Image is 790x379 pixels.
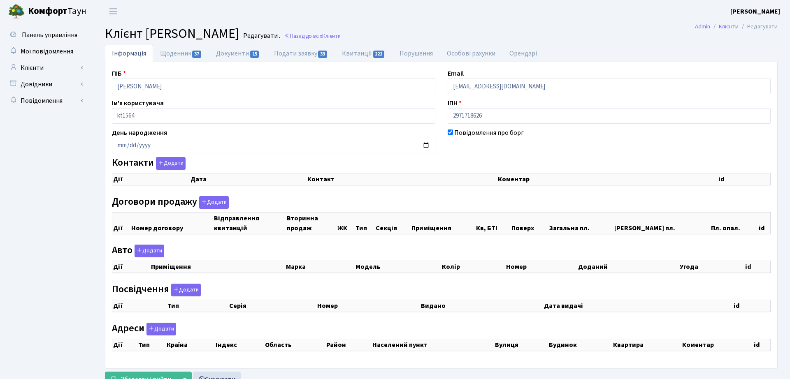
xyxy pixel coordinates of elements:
[548,339,612,351] th: Будинок
[454,128,524,138] label: Повідомлення про борг
[284,32,341,40] a: Назад до всіхКлієнти
[448,98,462,108] label: ІПН
[683,18,790,35] nav: breadcrumb
[137,339,166,351] th: Тип
[612,339,681,351] th: Квартира
[286,212,337,234] th: Вторинна продаж
[103,5,123,18] button: Переключити навігацію
[511,212,548,234] th: Поверх
[242,32,280,40] small: Редагувати .
[112,157,186,170] label: Контакти
[4,60,86,76] a: Клієнти
[215,339,265,351] th: Індекс
[753,339,770,351] th: id
[167,300,228,312] th: Тип
[4,43,86,60] a: Мої повідомлення
[153,45,209,62] a: Щоденник
[112,173,190,185] th: Дії
[112,196,229,209] label: Договори продажу
[744,261,770,273] th: id
[112,98,164,108] label: Ім'я користувача
[169,282,201,296] a: Додати
[420,300,543,312] th: Видано
[497,173,718,185] th: Коментар
[28,5,67,18] b: Комфорт
[267,45,335,62] a: Подати заявку
[171,284,201,296] button: Посвідчення
[733,300,770,312] th: id
[192,51,201,58] span: 37
[135,245,164,257] button: Авто
[130,212,213,234] th: Номер договору
[150,261,285,273] th: Приміщення
[22,30,77,39] span: Панель управління
[4,76,86,92] a: Довідники
[112,261,150,273] th: Дії
[307,173,497,185] th: Контакт
[112,339,137,351] th: Дії
[325,339,372,351] th: Район
[355,261,441,273] th: Модель
[758,212,770,234] th: id
[105,24,239,43] span: Клієнт [PERSON_NAME]
[577,261,679,273] th: Доданий
[730,7,780,16] a: [PERSON_NAME]
[112,212,130,234] th: Дії
[494,339,548,351] th: Вулиця
[335,45,392,62] a: Квитанції
[548,212,613,234] th: Загальна пл.
[105,45,153,62] a: Інформація
[112,284,201,296] label: Посвідчення
[679,261,744,273] th: Угода
[448,69,464,79] label: Email
[4,92,86,109] a: Повідомлення
[28,5,86,18] span: Таун
[144,321,176,335] a: Додати
[8,3,25,20] img: logo.png
[112,323,176,335] label: Адреси
[209,45,267,62] a: Документи
[21,47,73,56] span: Мої повідомлення
[112,300,167,312] th: Дії
[197,194,229,209] a: Додати
[393,45,440,62] a: Порушення
[739,22,778,31] li: Редагувати
[4,27,86,43] a: Панель управління
[710,212,758,234] th: Пл. опал.
[613,212,710,234] th: [PERSON_NAME] пл.
[264,339,325,351] th: Область
[375,212,411,234] th: Секція
[543,300,733,312] th: Дата видачі
[337,212,354,234] th: ЖК
[213,212,286,234] th: Відправлення квитанцій
[441,261,505,273] th: Колір
[372,339,494,351] th: Населений пункт
[316,300,420,312] th: Номер
[475,212,511,234] th: Кв, БТІ
[199,196,229,209] button: Договори продажу
[355,212,375,234] th: Тип
[154,156,186,170] a: Додати
[250,51,259,58] span: 15
[112,245,164,257] label: Авто
[719,22,739,31] a: Клієнти
[166,339,215,351] th: Країна
[322,32,341,40] span: Клієнти
[318,51,327,58] span: 33
[112,128,167,138] label: День народження
[411,212,475,234] th: Приміщення
[190,173,307,185] th: Дата
[156,157,186,170] button: Контакти
[440,45,502,62] a: Особові рахунки
[373,51,385,58] span: 222
[718,173,771,185] th: id
[285,261,355,273] th: Марка
[228,300,317,312] th: Серія
[502,45,544,62] a: Орендарі
[112,69,126,79] label: ПІБ
[146,323,176,335] button: Адреси
[695,22,710,31] a: Admin
[505,261,577,273] th: Номер
[132,243,164,258] a: Додати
